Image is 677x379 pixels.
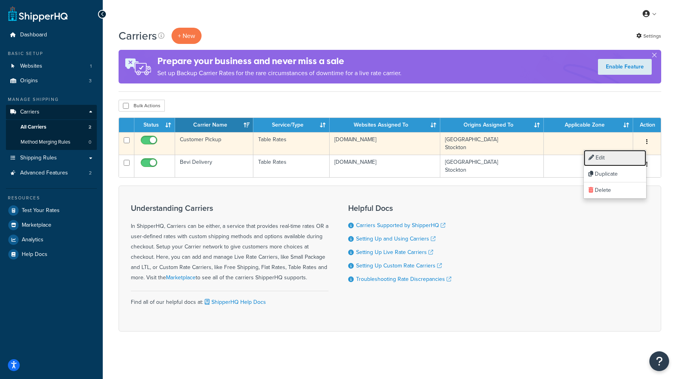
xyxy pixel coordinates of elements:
[584,166,646,182] a: Duplicate
[22,222,51,229] span: Marketplace
[330,155,441,177] td: [DOMAIN_NAME]
[6,135,97,150] li: Method Merging Rules
[440,155,544,177] td: [GEOGRAPHIC_DATA] Stockton
[89,170,92,176] span: 2
[157,55,402,68] h4: Prepare your business and never miss a sale
[633,118,661,132] th: Action
[203,298,266,306] a: ShipperHQ Help Docs
[440,118,544,132] th: Origins Assigned To: activate to sort column ascending
[356,248,433,256] a: Setting Up Live Rate Carriers
[6,96,97,103] div: Manage Shipping
[172,28,202,44] button: + New
[330,132,441,155] td: [DOMAIN_NAME]
[6,218,97,232] a: Marketplace
[584,150,646,166] a: Edit
[636,30,661,42] a: Settings
[20,63,42,70] span: Websites
[598,59,652,75] a: Enable Feature
[253,132,330,155] td: Table Rates
[21,124,46,131] span: All Carriers
[131,291,328,307] div: Find all of our helpful docs at:
[356,221,445,229] a: Carriers Supported by ShipperHQ
[20,32,47,38] span: Dashboard
[20,109,40,116] span: Carriers
[8,6,68,22] a: ShipperHQ Home
[6,233,97,247] a: Analytics
[119,50,157,83] img: ad-rules-rateshop-fe6ec290ccb7230408bd80ed9643f0289d75e0ffd9eb532fc0e269fcd187b520.png
[6,120,97,135] li: All Carriers
[89,124,91,131] span: 2
[584,182,646,199] a: Delete
[20,155,57,161] span: Shipping Rules
[6,59,97,74] li: Websites
[544,118,633,132] th: Applicable Zone: activate to sort column ascending
[6,166,97,180] a: Advanced Features 2
[6,74,97,88] li: Origins
[134,118,175,132] th: Status: activate to sort column ascending
[119,28,157,44] h1: Carriers
[166,273,196,282] a: Marketplace
[6,28,97,42] a: Dashboard
[356,275,451,283] a: Troubleshooting Rate Discrepancies
[131,204,328,212] h3: Understanding Carriers
[6,151,97,165] a: Shipping Rules
[6,247,97,262] a: Help Docs
[89,78,92,84] span: 3
[175,155,253,177] td: Bevi Delivery
[253,118,330,132] th: Service/Type: activate to sort column ascending
[6,166,97,180] li: Advanced Features
[649,351,669,371] button: Open Resource Center
[20,170,68,176] span: Advanced Features
[21,139,70,146] span: Method Merging Rules
[157,68,402,79] p: Set up Backup Carrier Rates for the rare circumstances of downtime for a live rate carrier.
[131,204,328,283] div: In ShipperHQ, Carriers can be either, a service that provides real-time rates OR a user-defined r...
[253,155,330,177] td: Table Rates
[6,50,97,57] div: Basic Setup
[119,100,165,112] button: Bulk Actions
[6,203,97,218] a: Test Your Rates
[6,59,97,74] a: Websites 1
[440,132,544,155] td: [GEOGRAPHIC_DATA] Stockton
[175,132,253,155] td: Customer Pickup
[22,251,47,258] span: Help Docs
[6,135,97,150] a: Method Merging Rules 0
[6,105,97,150] li: Carriers
[356,262,442,270] a: Setting Up Custom Rate Carriers
[175,118,253,132] th: Carrier Name: activate to sort column ascending
[6,120,97,135] a: All Carriers 2
[89,139,91,146] span: 0
[6,74,97,88] a: Origins 3
[90,63,92,70] span: 1
[6,105,97,119] a: Carriers
[22,237,43,243] span: Analytics
[6,195,97,201] div: Resources
[20,78,38,84] span: Origins
[22,207,60,214] span: Test Your Rates
[348,204,451,212] h3: Helpful Docs
[356,235,436,243] a: Setting Up and Using Carriers
[330,118,441,132] th: Websites Assigned To: activate to sort column ascending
